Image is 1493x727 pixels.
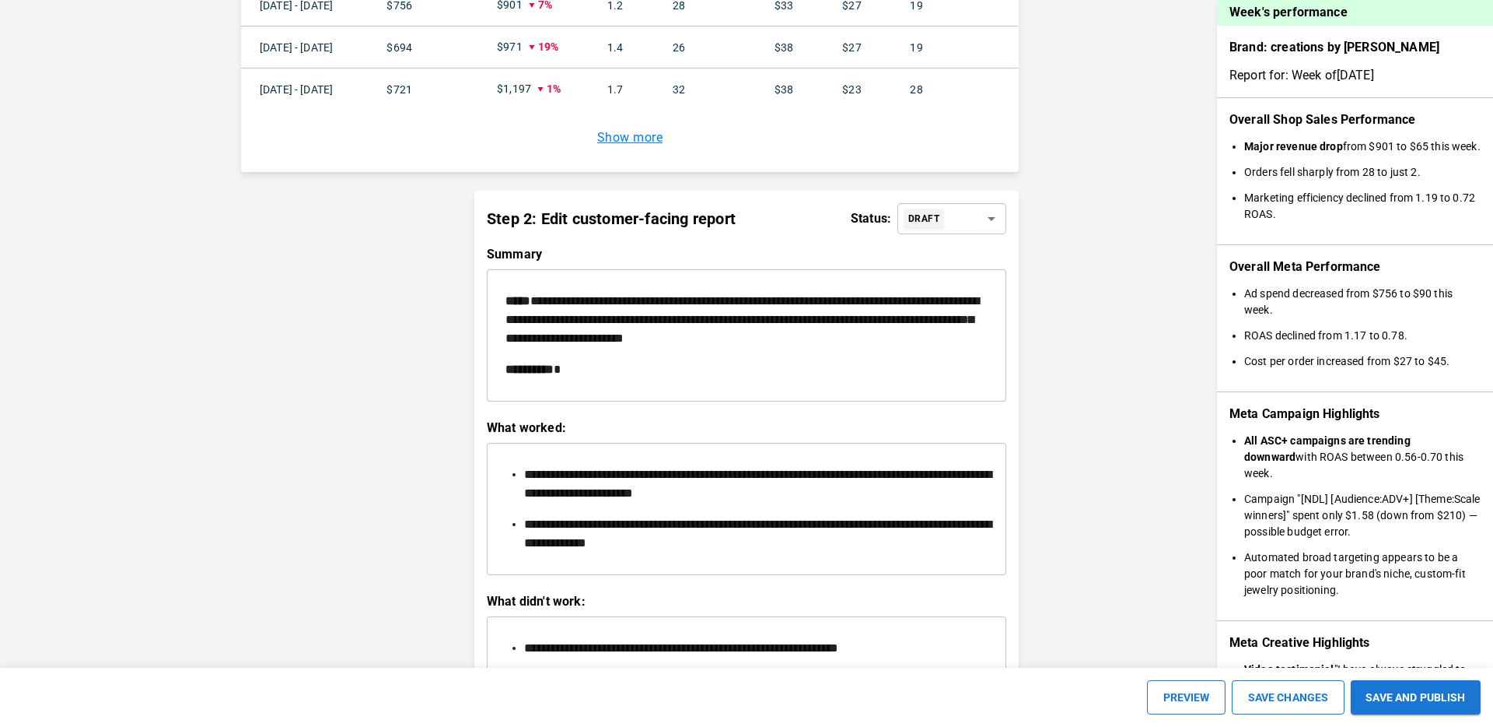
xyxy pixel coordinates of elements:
p: Report for: Week of [DATE] [1229,66,1481,85]
li: "I have always struggled to find bracelets that fit my wrist" is your top performer (ROAS 1.15). [1244,662,1481,711]
td: [DATE] - [DATE] [241,68,368,111]
td: $721 [368,68,478,111]
td: 32 [654,68,756,111]
p: Overall Shop Sales Performance [1229,111,1481,129]
li: from $901 to $65 this week. [1244,139,1481,155]
li: with ROAS between 0.56-0.70 this week. [1244,433,1481,482]
li: Orders fell sharply from 28 to just 2. [1244,164,1481,181]
div: rdw-wrapper [488,270,1005,401]
td: $27 [823,26,891,68]
td: 19 [891,26,1019,68]
p: Week's performance [1229,5,1348,21]
p: 19% [538,39,558,55]
p: 1% [547,81,561,97]
td: 26 [654,26,756,68]
td: 28 [891,68,1019,111]
p: Overall Meta Performance [1229,258,1481,276]
td: $23 [823,68,891,111]
p: Summary [487,247,1006,263]
button: PREVIEW [1147,680,1226,715]
p: Meta Campaign Highlights [1229,405,1481,423]
td: [DATE] - [DATE] [241,26,368,68]
strong: Video testimonial [1244,663,1334,676]
button: Show more [591,122,669,153]
button: SAVE CHANGES [1232,680,1344,715]
p: Brand: creations by [PERSON_NAME] [1229,38,1481,57]
p: Step 2: Edit customer-facing report [487,207,736,230]
td: 1.7 [589,68,654,111]
li: Automated broad targeting appears to be a poor match for your brand's niche, custom-fit jewelry p... [1244,550,1481,599]
td: $694 [368,26,478,68]
td: 1.4 [589,26,654,68]
button: SAVE AND PUBLISH [1351,680,1481,715]
p: Meta Creative Highlights [1229,634,1481,652]
p: What didn't work: [487,594,1006,610]
div: rdw-wrapper [488,444,1005,574]
td: $38 [756,26,823,68]
p: $1,197 [497,81,531,97]
td: $38 [756,68,823,111]
li: Cost per order increased from $27 to $45. [1244,353,1481,370]
div: DRAFT [904,209,944,230]
li: Marketing efficiency declined from 1.19 to 0.72 ROAS. [1244,190,1481,223]
strong: Major revenue drop [1244,140,1343,153]
div: rdw-editor [505,465,988,553]
li: Ad spend decreased from $756 to $90 this week. [1244,286,1481,318]
li: Campaign "[NDL] [Audience:ADV+] [Theme:Scale winners]" spent only $1.58 (down from $210) — possib... [1244,491,1481,540]
p: $971 [497,39,523,55]
li: ROAS declined from 1.17 to 0.78. [1244,328,1481,344]
strong: All ASC+ campaigns are trending downward [1244,434,1411,463]
p: Status: [851,211,891,227]
p: What worked: [487,420,1006,437]
div: rdw-editor [505,292,988,379]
